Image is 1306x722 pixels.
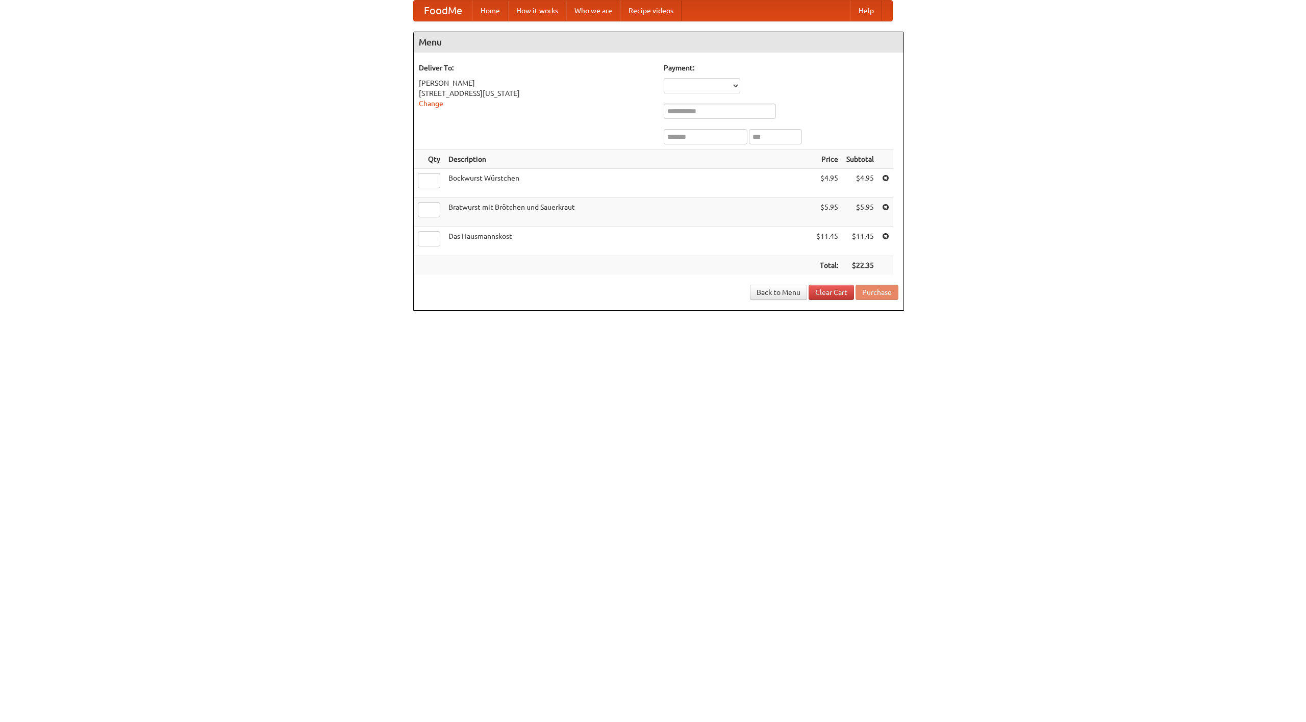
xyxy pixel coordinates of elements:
[664,63,898,73] h5: Payment:
[414,32,903,53] h4: Menu
[419,88,654,98] div: [STREET_ADDRESS][US_STATE]
[842,227,878,256] td: $11.45
[419,63,654,73] h5: Deliver To:
[444,227,812,256] td: Das Hausmannskost
[812,256,842,275] th: Total:
[842,169,878,198] td: $4.95
[812,150,842,169] th: Price
[508,1,566,21] a: How it works
[812,198,842,227] td: $5.95
[444,150,812,169] th: Description
[620,1,682,21] a: Recipe videos
[566,1,620,21] a: Who we are
[842,256,878,275] th: $22.35
[444,169,812,198] td: Bockwurst Würstchen
[842,150,878,169] th: Subtotal
[414,150,444,169] th: Qty
[419,78,654,88] div: [PERSON_NAME]
[812,227,842,256] td: $11.45
[419,99,443,108] a: Change
[809,285,854,300] a: Clear Cart
[842,198,878,227] td: $5.95
[750,285,807,300] a: Back to Menu
[472,1,508,21] a: Home
[850,1,882,21] a: Help
[812,169,842,198] td: $4.95
[414,1,472,21] a: FoodMe
[856,285,898,300] button: Purchase
[444,198,812,227] td: Bratwurst mit Brötchen und Sauerkraut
